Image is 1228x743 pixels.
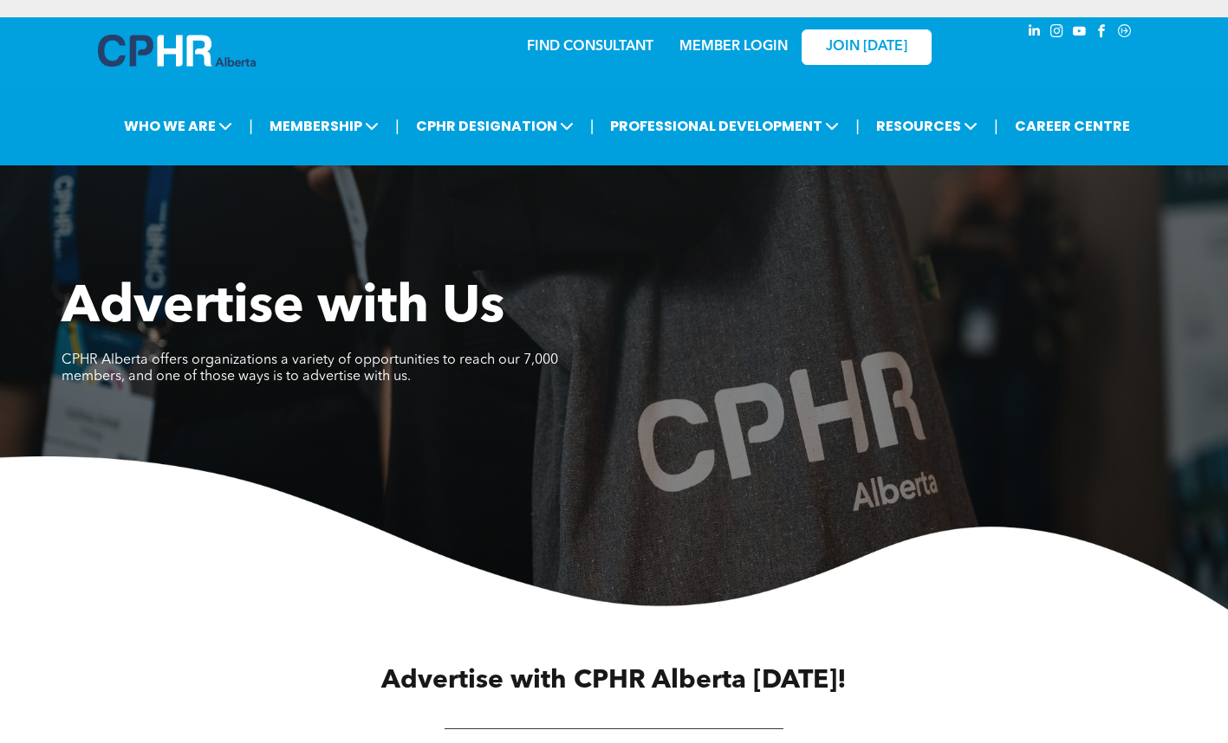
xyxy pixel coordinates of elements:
span: WHO WE ARE [119,110,237,142]
a: FIND CONSULTANT [527,40,653,54]
span: Advertise with Us [62,282,504,334]
li: | [994,108,998,144]
span: JOIN [DATE] [826,39,907,55]
span: CPHR DESIGNATION [411,110,579,142]
span: Advertise with CPHR Alberta [DATE]! [381,668,847,694]
li: | [855,108,860,144]
a: facebook [1093,22,1112,45]
a: instagram [1048,22,1067,45]
a: MEMBER LOGIN [679,40,788,54]
span: MEMBERSHIP [264,110,384,142]
li: | [395,108,400,144]
li: | [249,108,253,144]
img: A blue and white logo for cp alberta [98,35,256,67]
a: Social network [1115,22,1134,45]
span: CPHR Alberta offers organizations a variety of opportunities to reach our 7,000 members, and one ... [62,353,558,384]
li: | [590,108,595,144]
a: CAREER CENTRE [1010,110,1135,142]
a: JOIN [DATE] [802,29,932,65]
a: linkedin [1025,22,1044,45]
span: RESOURCES [871,110,983,142]
a: youtube [1070,22,1089,45]
span: PROFESSIONAL DEVELOPMENT [605,110,844,142]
